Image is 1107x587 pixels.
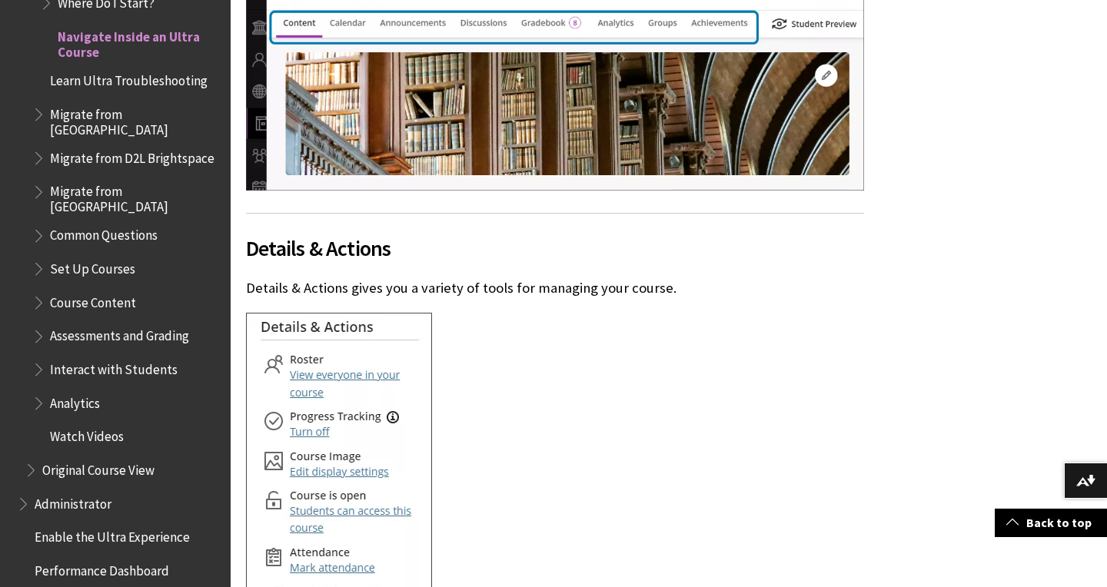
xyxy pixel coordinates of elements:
[42,457,155,478] span: Original Course View
[50,68,208,88] span: Learn Ultra Troubleshooting
[35,491,111,512] span: Administrator
[50,223,158,244] span: Common Questions
[246,232,864,264] span: Details & Actions
[50,179,220,215] span: Migrate from [GEOGRAPHIC_DATA]
[35,525,190,546] span: Enable the Ultra Experience
[58,24,220,60] span: Navigate Inside an Ultra Course
[50,101,220,138] span: Migrate from [GEOGRAPHIC_DATA]
[246,278,864,298] p: Details & Actions gives you a variety of tools for managing your course.
[995,509,1107,537] a: Back to top
[50,424,124,445] span: Watch Videos
[50,145,214,166] span: Migrate from D2L Brightspace
[50,323,189,344] span: Assessments and Grading
[50,390,100,411] span: Analytics
[50,256,135,277] span: Set Up Courses
[50,290,136,310] span: Course Content
[35,558,169,579] span: Performance Dashboard
[50,357,178,377] span: Interact with Students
